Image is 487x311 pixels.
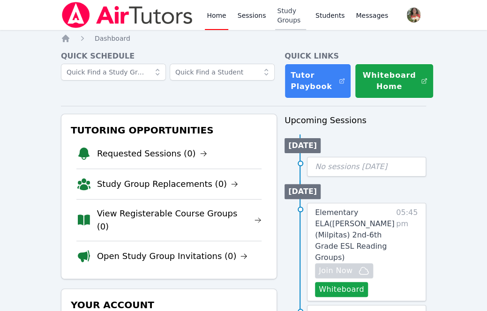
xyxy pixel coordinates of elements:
h4: Quick Links [285,51,426,62]
h3: Tutoring Opportunities [69,122,269,139]
a: Open Study Group Invitations (0) [97,250,248,263]
a: Elementary ELA([PERSON_NAME] (Milpitas) 2nd-6th Grade ESL Reading Groups) [315,207,394,263]
span: No sessions [DATE] [315,162,387,171]
a: Requested Sessions (0) [97,147,207,160]
button: Join Now [315,263,373,278]
a: Tutor Playbook [285,64,351,98]
li: [DATE] [285,138,321,153]
nav: Breadcrumb [61,34,426,43]
span: 05:45 pm [396,207,418,297]
span: Messages [356,11,388,20]
a: Study Group Replacements (0) [97,178,238,191]
li: [DATE] [285,184,321,199]
button: Whiteboard [315,282,368,297]
span: Dashboard [95,35,130,42]
h4: Quick Schedule [61,51,277,62]
img: Air Tutors [61,2,194,28]
span: Join Now [319,265,352,276]
button: Whiteboard Home [355,64,434,98]
input: Quick Find a Student [170,64,275,81]
h3: Upcoming Sessions [285,114,426,127]
a: View Registerable Course Groups (0) [97,207,262,233]
a: Dashboard [95,34,130,43]
input: Quick Find a Study Group [61,64,166,81]
span: Elementary ELA ( [PERSON_NAME] (Milpitas) 2nd-6th Grade ESL Reading Groups ) [315,208,395,262]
